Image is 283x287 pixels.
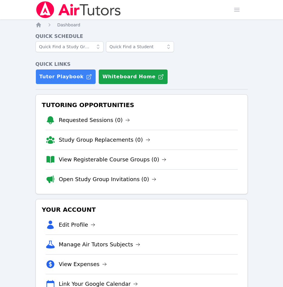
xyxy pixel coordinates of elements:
[106,41,174,52] input: Quick Find a Student
[98,69,168,84] button: Whiteboard Home
[36,1,121,18] img: Air Tutors
[36,69,96,84] a: Tutor Playbook
[59,116,130,124] a: Requested Sessions (0)
[59,240,141,249] a: Manage Air Tutors Subjects
[59,221,96,229] a: Edit Profile
[41,100,243,110] h3: Tutoring Opportunities
[36,41,104,52] input: Quick Find a Study Group
[57,22,80,27] span: Dashboard
[59,136,150,144] a: Study Group Replacements (0)
[36,61,248,68] h4: Quick Links
[59,175,157,184] a: Open Study Group Invitations (0)
[59,260,107,268] a: View Expenses
[41,204,243,215] h3: Your Account
[57,22,80,28] a: Dashboard
[59,155,167,164] a: View Registerable Course Groups (0)
[36,33,248,40] h4: Quick Schedule
[36,22,248,28] nav: Breadcrumb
